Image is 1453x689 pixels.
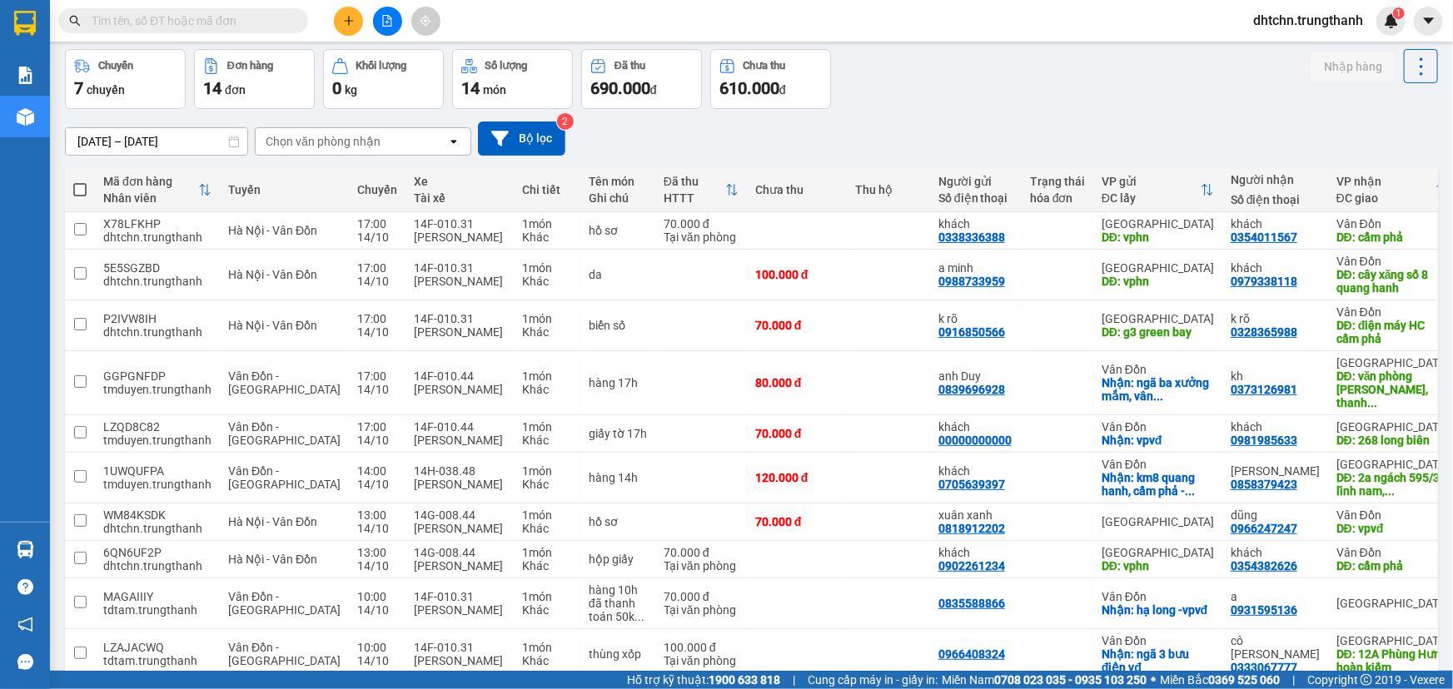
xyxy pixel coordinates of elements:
[1361,674,1372,686] span: copyright
[103,641,211,654] div: LZAJACWQ
[1102,261,1214,275] div: [GEOGRAPHIC_DATA]
[1231,420,1320,434] div: khách
[103,508,211,522] div: WM84KSDK
[855,183,922,196] div: Thu hộ
[589,471,647,484] div: hàng 14h
[1102,217,1214,230] div: [GEOGRAPHIC_DATA]
[522,325,572,339] div: Khác
[1231,661,1297,674] div: 0333067777
[357,508,397,522] div: 13:00
[1151,677,1156,683] span: ⚪️
[414,383,505,396] div: [PERSON_NAME]
[1385,484,1395,498] span: ...
[357,383,397,396] div: 14/10
[357,369,397,383] div: 17:00
[228,183,341,196] div: Tuyến
[1393,7,1405,19] sup: 1
[1336,356,1449,369] div: [GEOGRAPHIC_DATA]
[938,261,1013,275] div: a minh
[755,376,838,389] div: 80.000 đ
[228,369,341,396] span: Vân Đồn - [GEOGRAPHIC_DATA]
[1336,546,1449,559] div: Vân Đồn
[522,230,572,244] div: Khác
[414,191,505,205] div: Tài xế
[1102,325,1214,339] div: DĐ: g3 green bay
[938,191,1013,205] div: Số điện thoại
[1231,369,1320,383] div: kh
[589,175,647,188] div: Tên món
[755,183,838,196] div: Chưa thu
[938,383,1005,396] div: 0839696928
[483,83,506,97] span: món
[1336,305,1449,319] div: Vân Đồn
[1160,671,1280,689] span: Miền Bắc
[793,671,795,689] span: |
[345,83,357,97] span: kg
[590,78,650,98] span: 690.000
[103,275,211,288] div: dhtchn.trungthanh
[1231,478,1297,491] div: 0858379423
[103,434,211,447] div: tmduyen.trungthanh
[938,325,1005,339] div: 0916850566
[228,553,317,566] span: Hà Nội - Vân Đồn
[938,522,1005,535] div: 0818912202
[17,579,33,595] span: question-circle
[938,647,1005,661] div: 0966408324
[17,617,33,632] span: notification
[1421,13,1436,28] span: caret-down
[1102,471,1214,498] div: Nhận: km8 quang hanh, cẩm phả - vpvđ
[1336,268,1449,295] div: DĐ: cây xăng số 8 quang hanh
[1231,546,1320,559] div: khách
[1102,434,1214,447] div: Nhận: vpvđ
[343,15,355,27] span: plus
[103,590,211,603] div: MAGAIIIY
[755,427,838,440] div: 70.000 đ
[615,60,645,72] div: Đã thu
[522,559,572,573] div: Khác
[228,319,317,332] span: Hà Nội - Vân Đồn
[334,7,363,36] button: plus
[414,464,505,478] div: 14H-038.48
[478,121,565,156] button: Bộ lọc
[557,113,574,130] sup: 2
[1336,634,1449,647] div: [GEOGRAPHIC_DATA]
[664,590,739,603] div: 70.000 đ
[1185,484,1195,498] span: ...
[1231,559,1297,573] div: 0354382626
[1231,230,1297,244] div: 0354011567
[414,230,505,244] div: [PERSON_NAME]
[755,471,838,484] div: 120.000 đ
[1336,508,1449,522] div: Vân Đồn
[228,515,317,528] span: Hà Nội - Vân Đồn
[664,230,739,244] div: Tại văn phòng
[522,369,572,383] div: 1 món
[522,312,572,325] div: 1 món
[664,175,725,188] div: Đã thu
[1240,10,1376,31] span: dhtchn.trungthanh
[589,191,647,205] div: Ghi chú
[357,641,397,654] div: 10:00
[938,546,1013,559] div: khách
[411,7,440,36] button: aim
[1102,546,1214,559] div: [GEOGRAPHIC_DATA]
[650,83,657,97] span: đ
[938,312,1013,325] div: k rõ
[87,83,125,97] span: chuyến
[414,217,505,230] div: 14F-010.31
[357,230,397,244] div: 14/10
[938,559,1005,573] div: 0902261234
[1102,590,1214,603] div: Vân Đồn
[414,325,505,339] div: [PERSON_NAME]
[522,508,572,522] div: 1 món
[1336,434,1449,447] div: DĐ: 268 long biên
[1208,673,1280,687] strong: 0369 525 060
[414,603,505,617] div: [PERSON_NAME]
[808,671,938,689] span: Cung cấp máy in - giấy in:
[1102,191,1201,205] div: ĐC lấy
[17,541,34,558] img: warehouse-icon
[103,217,211,230] div: X78LFKHP
[65,49,186,109] button: Chuyến7chuyến
[1336,191,1436,205] div: ĐC giao
[522,383,572,396] div: Khác
[357,261,397,275] div: 17:00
